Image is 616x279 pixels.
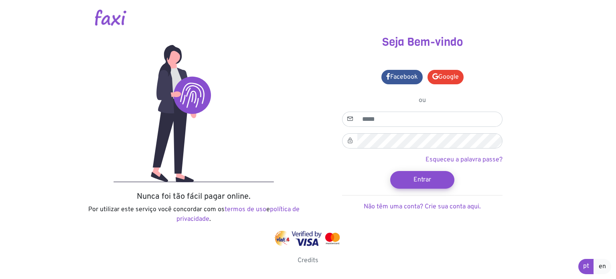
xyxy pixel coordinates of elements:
[578,259,594,274] a: pt
[428,70,464,84] a: Google
[381,70,423,84] a: Facebook
[594,259,611,274] a: en
[292,231,322,246] img: visa
[298,257,318,265] a: Credits
[426,156,503,164] a: Esqueceu a palavra passe?
[85,205,302,224] p: Por utilizar este serviço você concordar com os e .
[314,35,531,49] h3: Seja Bem-vindo
[342,96,503,105] p: ou
[364,203,481,211] a: Não têm uma conta? Crie sua conta aqui.
[390,171,454,189] button: Entrar
[225,206,266,214] a: termos de uso
[323,231,342,246] img: mastercard
[85,192,302,202] h5: Nunca foi tão fácil pagar online.
[274,231,290,246] img: vinti4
